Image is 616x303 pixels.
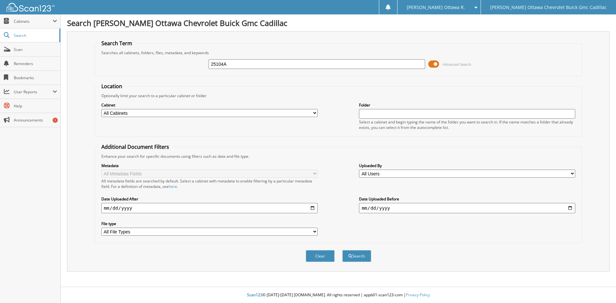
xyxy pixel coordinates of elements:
[407,5,465,9] span: [PERSON_NAME] Ottawa R.
[359,196,575,202] label: Date Uploaded Before
[306,250,335,262] button: Clear
[98,93,579,98] div: Optionally limit your search to a particular cabinet or folder
[67,18,610,28] h1: Search [PERSON_NAME] Ottawa Chevrolet Buick Gmc Cadillac
[359,203,575,213] input: end
[14,103,57,109] span: Help
[14,33,56,38] span: Search
[14,75,57,80] span: Bookmarks
[98,143,172,150] legend: Additional Document Filters
[6,3,55,12] img: scan123-logo-white.svg
[443,62,471,67] span: Advanced Search
[359,102,575,108] label: Folder
[14,19,53,24] span: Cabinets
[359,163,575,168] label: Uploaded By
[169,184,177,189] a: here
[247,292,262,298] span: Scan123
[101,221,318,226] label: File type
[406,292,430,298] a: Privacy Policy
[98,50,579,55] div: Searches all cabinets, folders, files, metadata, and keywords
[101,203,318,213] input: start
[53,118,58,123] div: 1
[14,89,53,95] span: User Reports
[61,287,616,303] div: © [DATE]-[DATE] [DOMAIN_NAME]. All rights reserved | appb01-scan123-com |
[101,102,318,108] label: Cabinet
[101,196,318,202] label: Date Uploaded After
[98,40,135,47] legend: Search Term
[98,83,125,90] legend: Location
[98,154,579,159] div: Enhance your search for specific documents using filters such as date and file type.
[101,163,318,168] label: Metadata
[14,61,57,66] span: Reminders
[359,119,575,130] div: Select a cabinet and begin typing the name of the folder you want to search in. If the name match...
[490,5,607,9] span: [PERSON_NAME] Ottawa Chevrolet Buick Gmc Cadillac
[342,250,371,262] button: Search
[14,47,57,52] span: Scan
[101,178,318,189] div: All metadata fields are searched by default. Select a cabinet with metadata to enable filtering b...
[14,117,57,123] span: Announcements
